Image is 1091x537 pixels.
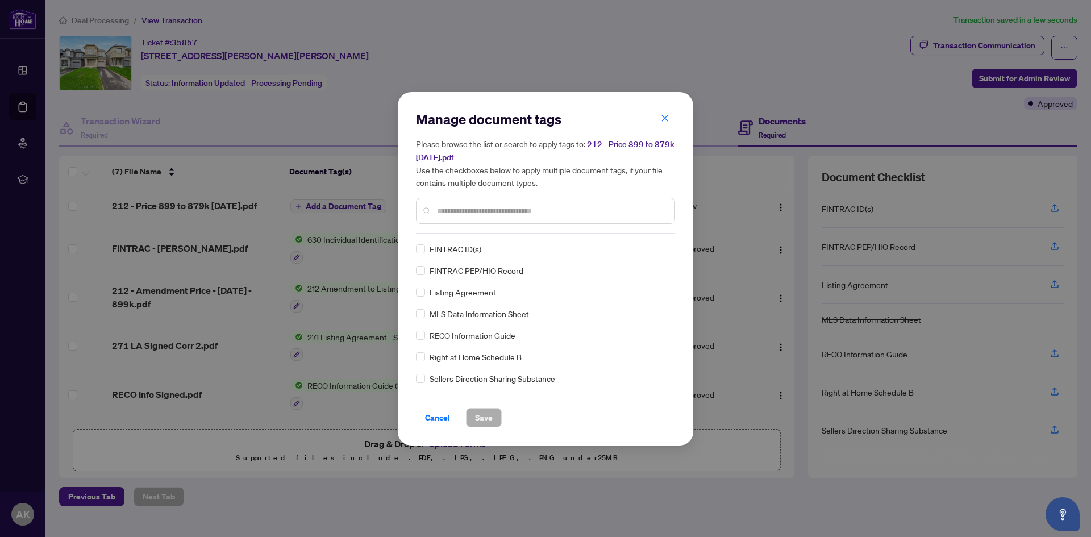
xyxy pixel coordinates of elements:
[661,114,669,122] span: close
[1046,497,1080,531] button: Open asap
[430,307,529,320] span: MLS Data Information Sheet
[430,351,522,363] span: Right at Home Schedule B
[430,286,496,298] span: Listing Agreement
[416,110,675,128] h2: Manage document tags
[425,409,450,427] span: Cancel
[416,138,675,189] h5: Please browse the list or search to apply tags to: Use the checkboxes below to apply multiple doc...
[430,329,515,342] span: RECO Information Guide
[416,408,459,427] button: Cancel
[430,264,523,277] span: FINTRAC PEP/HIO Record
[430,243,481,255] span: FINTRAC ID(s)
[466,408,502,427] button: Save
[430,372,555,385] span: Sellers Direction Sharing Substance
[416,139,674,163] span: 212 - Price 899 to 879k [DATE].pdf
